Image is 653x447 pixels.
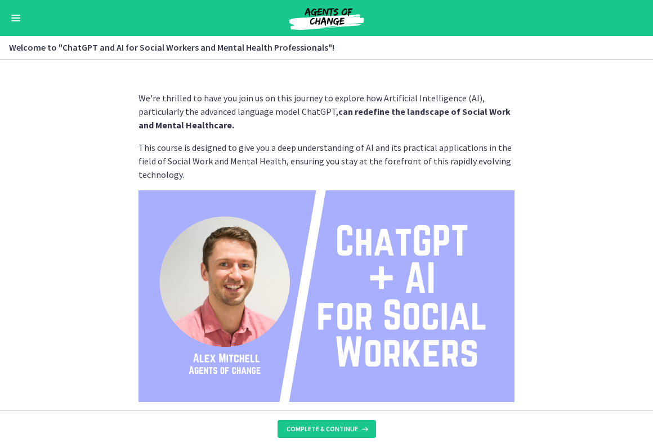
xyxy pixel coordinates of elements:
button: Enable menu [9,11,23,25]
button: Complete & continue [278,420,376,438]
img: ChatGPT____AI__for_Social__Workers.png [138,190,515,402]
img: Agents of Change Social Work Test Prep [259,5,394,32]
span: Complete & continue [287,424,358,433]
p: This course is designed to give you a deep understanding of AI and its practical applications in ... [138,141,515,181]
p: We're thrilled to have you join us on this journey to explore how Artificial Intelligence (AI), p... [138,91,515,132]
h3: Welcome to "ChatGPT and AI for Social Workers and Mental Health Professionals"! [9,41,630,54]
